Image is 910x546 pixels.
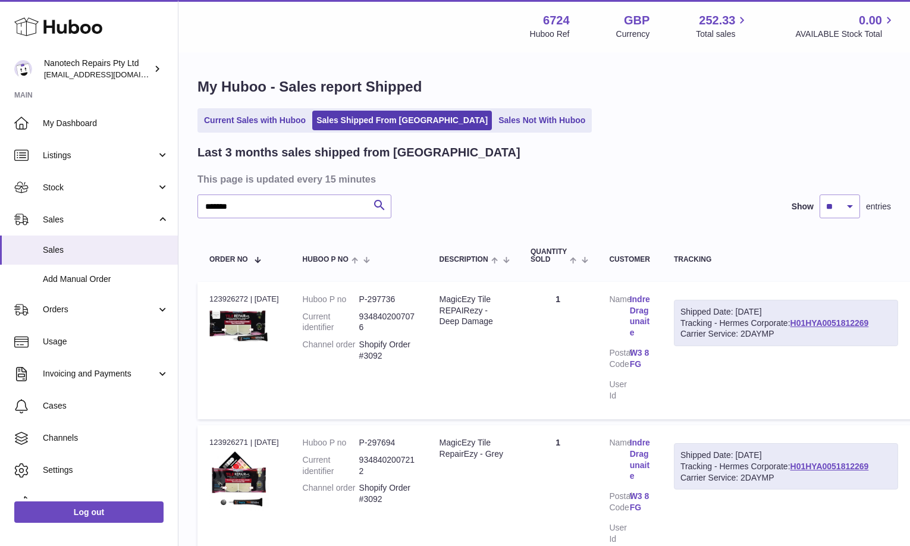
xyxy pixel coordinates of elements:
h1: My Huboo - Sales report Shipped [197,77,891,96]
a: Sales Shipped From [GEOGRAPHIC_DATA] [312,111,492,130]
dt: Current identifier [303,454,359,477]
dd: 9348402007212 [359,454,416,477]
dt: Name [609,294,629,342]
h3: This page is updated every 15 minutes [197,172,888,186]
span: Invoicing and Payments [43,368,156,379]
dd: Shopify Order #3092 [359,339,416,362]
dt: Huboo P no [303,437,359,448]
div: Currency [616,29,650,40]
div: Shipped Date: [DATE] [680,306,892,318]
a: H01HYA0051812269 [790,462,869,471]
h2: Last 3 months sales shipped from [GEOGRAPHIC_DATA] [197,145,520,161]
dd: Shopify Order #3092 [359,482,416,505]
dt: Current identifier [303,311,359,334]
span: Usage [43,336,169,347]
span: Order No [209,256,248,263]
div: 123926272 | [DATE] [209,294,279,305]
span: Quantity Sold [531,248,567,263]
div: Nanotech Repairs Pty Ltd [44,58,151,80]
a: W3 8FG [630,491,650,513]
span: Orders [43,304,156,315]
div: MagicEzy Tile RepairEzy - Grey [440,437,507,460]
span: 0.00 [859,12,882,29]
span: Listings [43,150,156,161]
div: Tracking [674,256,899,263]
dd: 9348402007076 [359,311,416,334]
dt: Channel order [303,339,359,362]
dt: Channel order [303,482,359,505]
span: Stock [43,182,156,193]
div: Huboo Ref [530,29,570,40]
dt: User Id [609,522,629,545]
span: Settings [43,465,169,476]
div: Carrier Service: 2DAYMP [680,472,892,484]
span: AVAILABLE Stock Total [795,29,896,40]
a: Log out [14,501,164,523]
img: info@nanotechrepairs.com [14,60,32,78]
img: 67241737521066.jpg [209,451,269,511]
div: Customer [609,256,649,263]
a: H01HYA0051812269 [790,318,869,328]
a: 0.00 AVAILABLE Stock Total [795,12,896,40]
span: Sales [43,244,169,256]
div: 123926271 | [DATE] [209,437,279,448]
div: Shipped Date: [DATE] [680,450,892,461]
dt: Postal Code [609,347,629,373]
span: Returns [43,497,169,508]
div: MagicEzy Tile REPAIRezy - Deep Damage [440,294,507,328]
span: Sales [43,214,156,225]
strong: GBP [624,12,649,29]
a: Indre Dragunaite [630,294,650,339]
div: Tracking - Hermes Corporate: [674,300,899,347]
dd: P-297736 [359,294,416,305]
span: Description [440,256,488,263]
span: Channels [43,432,169,444]
span: 252.33 [699,12,735,29]
a: Sales Not With Huboo [494,111,589,130]
div: Tracking - Hermes Corporate: [674,443,899,490]
span: [EMAIL_ADDRESS][DOMAIN_NAME] [44,70,175,79]
div: Carrier Service: 2DAYMP [680,328,892,340]
a: 252.33 Total sales [696,12,749,40]
span: My Dashboard [43,118,169,129]
dt: Name [609,437,629,485]
td: 1 [519,282,597,419]
img: 67241737508001.png [209,308,269,346]
span: Add Manual Order [43,274,169,285]
a: Indre Dragunaite [630,437,650,482]
dt: User Id [609,379,629,401]
label: Show [792,201,814,212]
span: Total sales [696,29,749,40]
dt: Huboo P no [303,294,359,305]
strong: 6724 [543,12,570,29]
dt: Postal Code [609,491,629,516]
a: Current Sales with Huboo [200,111,310,130]
span: entries [866,201,891,212]
span: Huboo P no [303,256,349,263]
dd: P-297694 [359,437,416,448]
a: W3 8FG [630,347,650,370]
span: Cases [43,400,169,412]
